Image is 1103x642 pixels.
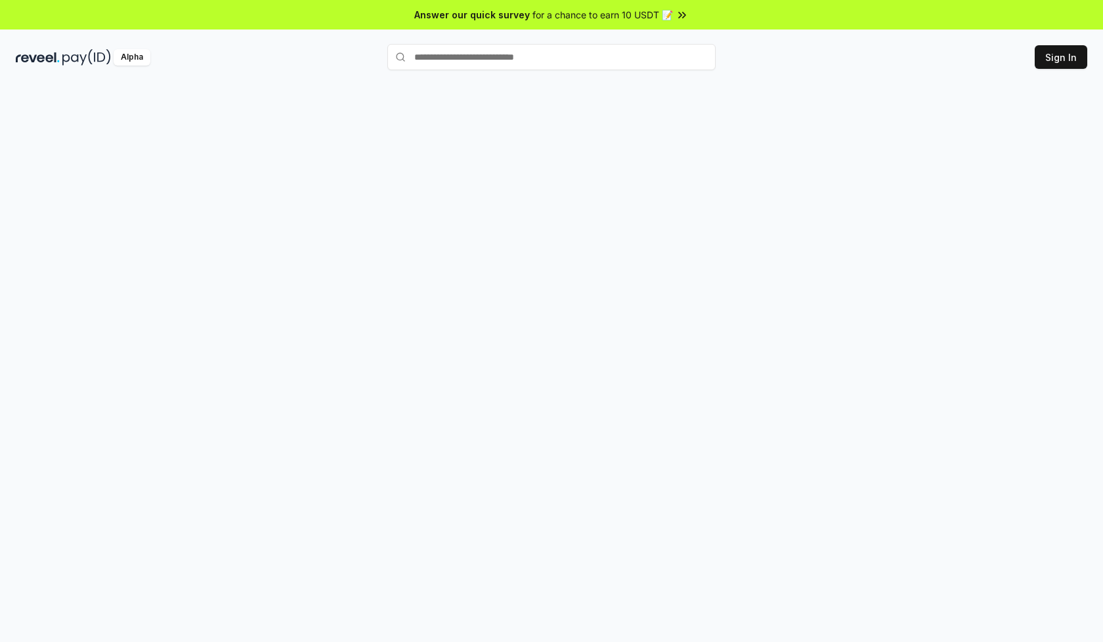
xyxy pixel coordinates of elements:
[414,8,530,22] span: Answer our quick survey
[1035,45,1087,69] button: Sign In
[532,8,673,22] span: for a chance to earn 10 USDT 📝
[114,49,150,66] div: Alpha
[62,49,111,66] img: pay_id
[16,49,60,66] img: reveel_dark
